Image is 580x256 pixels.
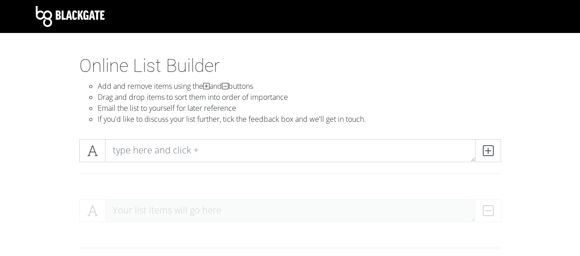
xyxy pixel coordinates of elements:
li: Add and remove items using the and buttons [98,81,501,92]
h1: Online List Builder [79,55,501,77]
li: Email the list to yourself for later reference [98,103,501,114]
img: Blackgate [36,6,105,27]
li: If you'd like to discuss your list further, tick the feedback box and we'll get in touch. [98,114,501,125]
li: Drag and drop items to sort them into order of importance [98,92,501,103]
